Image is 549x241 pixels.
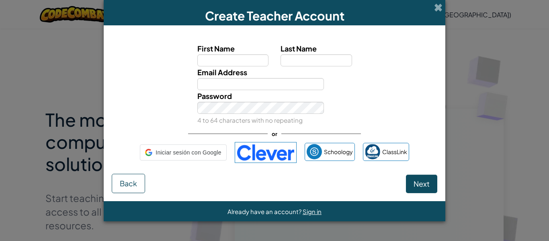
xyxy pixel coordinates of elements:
[197,44,235,53] span: First Name
[140,144,226,161] div: Iniciar sesión con Google
[268,128,281,140] span: or
[303,208,322,215] a: Sign in
[120,179,137,188] span: Back
[406,175,437,193] button: Next
[382,146,407,158] span: ClassLink
[156,147,221,159] span: Iniciar sesión con Google
[365,144,380,159] img: classlink-logo-small.png
[197,91,232,101] span: Password
[414,179,430,188] span: Next
[205,8,344,23] span: Create Teacher Account
[307,144,322,159] img: schoology.png
[112,174,145,193] button: Back
[281,44,317,53] span: Last Name
[324,146,353,158] span: Schoology
[227,208,303,215] span: Already have an account?
[197,116,303,124] small: 4 to 64 characters with no repeating
[235,142,297,163] img: clever-logo-blue.png
[197,68,247,77] span: Email Address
